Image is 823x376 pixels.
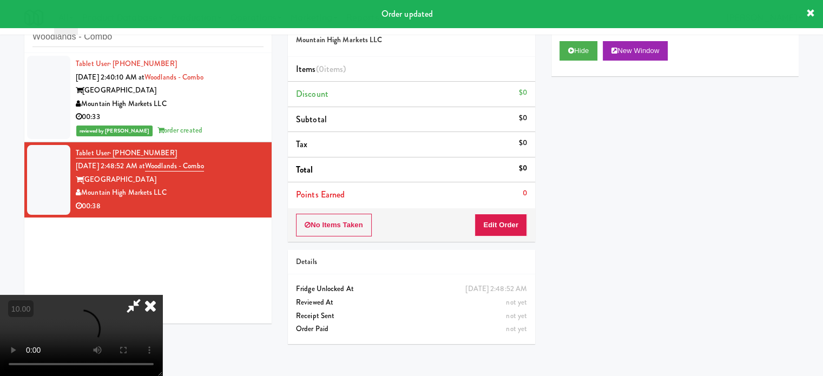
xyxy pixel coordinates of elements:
[76,97,264,111] div: Mountain High Markets LLC
[296,113,327,126] span: Subtotal
[296,255,527,269] div: Details
[519,111,527,125] div: $0
[316,63,346,75] span: (0 )
[506,311,527,321] span: not yet
[324,63,344,75] ng-pluralize: items
[109,148,177,158] span: · [PHONE_NUMBER]
[475,214,527,236] button: Edit Order
[506,297,527,307] span: not yet
[296,296,527,309] div: Reviewed At
[296,63,346,75] span: Items
[296,309,527,323] div: Receipt Sent
[296,282,527,296] div: Fridge Unlocked At
[296,163,313,176] span: Total
[76,148,177,159] a: Tablet User· [PHONE_NUMBER]
[523,187,527,200] div: 0
[76,186,264,200] div: Mountain High Markets LLC
[145,161,204,171] a: Woodlands - Combo
[519,86,527,100] div: $0
[296,214,372,236] button: No Items Taken
[144,72,203,82] a: Woodlands - Combo
[76,84,264,97] div: [GEOGRAPHIC_DATA]
[24,142,272,217] li: Tablet User· [PHONE_NUMBER][DATE] 2:48:52 AM atWoodlands - Combo[GEOGRAPHIC_DATA]Mountain High Ma...
[465,282,527,296] div: [DATE] 2:48:52 AM
[519,162,527,175] div: $0
[76,161,145,171] span: [DATE] 2:48:52 AM at
[296,138,307,150] span: Tax
[506,324,527,334] span: not yet
[381,8,433,20] span: Order updated
[296,188,345,201] span: Points Earned
[76,72,144,82] span: [DATE] 2:40:10 AM at
[559,41,597,61] button: Hide
[76,58,177,69] a: Tablet User· [PHONE_NUMBER]
[76,173,264,187] div: [GEOGRAPHIC_DATA]
[76,110,264,124] div: 00:33
[76,200,264,213] div: 00:38
[519,136,527,150] div: $0
[32,27,264,47] input: Search vision orders
[296,36,527,44] h5: Mountain High Markets LLC
[76,126,153,136] span: reviewed by [PERSON_NAME]
[157,125,202,135] span: order created
[24,53,272,142] li: Tablet User· [PHONE_NUMBER][DATE] 2:40:10 AM atWoodlands - Combo[GEOGRAPHIC_DATA]Mountain High Ma...
[603,41,668,61] button: New Window
[296,88,328,100] span: Discount
[109,58,177,69] span: · [PHONE_NUMBER]
[296,322,527,336] div: Order Paid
